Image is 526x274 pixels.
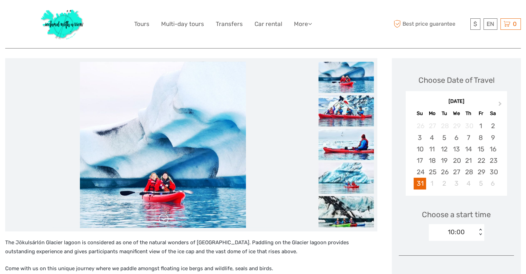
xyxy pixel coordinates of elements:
div: Choose Thursday, May 7th, 2026 [462,132,474,143]
div: Choose Monday, May 4th, 2026 [426,132,438,143]
div: Fr [474,109,487,118]
div: Choose Date of Travel [418,75,495,86]
div: month 2026-05 [408,120,505,189]
div: Not available Tuesday, April 28th, 2026 [438,120,450,132]
p: We're away right now. Please check back later! [10,12,78,18]
div: Choose Saturday, May 30th, 2026 [487,166,499,178]
div: Sa [487,109,499,118]
img: 1077-ca632067-b948-436b-9c7a-efe9894e108b_logo_big.jpg [37,5,88,43]
div: Choose Wednesday, May 6th, 2026 [450,132,462,143]
div: Tu [438,109,450,118]
div: Not available Monday, April 27th, 2026 [426,120,438,132]
img: fc3059185eda4231977b668c3d9ca64c_slider_thumbnail.jpeg [319,62,374,93]
div: Choose Wednesday, May 20th, 2026 [450,155,462,166]
div: We [450,109,462,118]
div: < > [478,229,483,236]
div: Choose Wednesday, May 27th, 2026 [450,166,462,178]
div: Not available Sunday, April 26th, 2026 [414,120,426,132]
a: Transfers [216,19,243,29]
div: Th [462,109,474,118]
p: Come with us on this unique journey where we paddle amongst floating ice bergs and wildlife, seal... [5,264,377,273]
div: Choose Monday, May 11th, 2026 [426,143,438,155]
div: Choose Sunday, May 24th, 2026 [414,166,426,178]
img: 5815a585902f43deae9b625ed985b0fd_slider_thumbnail.jpeg [319,196,374,227]
div: Choose Monday, May 18th, 2026 [426,155,438,166]
div: 10:00 [448,228,465,237]
div: EN [483,18,497,30]
img: a360a512bc984f54b8776b921ff75a36_slider_thumbnail.jpeg [319,129,374,160]
div: Choose Tuesday, May 12th, 2026 [438,143,450,155]
div: Choose Saturday, June 6th, 2026 [487,178,499,189]
img: 26323aea629d4741a8cf0a01972089c9_slider_thumbnail.jpeg [319,95,374,126]
div: Choose Saturday, May 16th, 2026 [487,143,499,155]
div: Choose Tuesday, May 5th, 2026 [438,132,450,143]
div: Choose Thursday, May 28th, 2026 [462,166,474,178]
div: Choose Tuesday, May 26th, 2026 [438,166,450,178]
div: Choose Friday, May 29th, 2026 [474,166,487,178]
span: Choose a start time [422,209,491,220]
div: Choose Saturday, May 23rd, 2026 [487,155,499,166]
div: Choose Tuesday, May 19th, 2026 [438,155,450,166]
div: Choose Friday, May 1st, 2026 [474,120,487,132]
div: Choose Thursday, May 21st, 2026 [462,155,474,166]
a: Multi-day tours [161,19,204,29]
div: Choose Monday, June 1st, 2026 [426,178,438,189]
button: Next Month [495,100,506,111]
span: 0 [512,20,518,27]
p: The Jökulsárlón Glacier lagoon is considered as one of the natural wonders of [GEOGRAPHIC_DATA]. ... [5,238,377,256]
div: Choose Thursday, May 14th, 2026 [462,143,474,155]
div: Not available Thursday, April 30th, 2026 [462,120,474,132]
span: $ [473,20,477,27]
div: Mo [426,109,438,118]
button: Open LiveChat chat widget [80,11,88,19]
div: Choose Friday, May 8th, 2026 [474,132,487,143]
div: Choose Thursday, June 4th, 2026 [462,178,474,189]
img: fc3059185eda4231977b668c3d9ca64c_main_slider.jpeg [80,62,246,228]
img: 78f7aca48ba0415eb29752fa2d7d9ee0_slider_thumbnail.jpeg [319,162,374,194]
div: Choose Friday, May 22nd, 2026 [474,155,487,166]
div: Choose Monday, May 25th, 2026 [426,166,438,178]
a: More [294,19,312,29]
div: Choose Sunday, May 3rd, 2026 [414,132,426,143]
div: Choose Friday, May 15th, 2026 [474,143,487,155]
span: Best price guarantee [392,18,469,30]
div: Choose Saturday, May 2nd, 2026 [487,120,499,132]
div: Su [414,109,426,118]
div: Choose Friday, June 5th, 2026 [474,178,487,189]
div: Choose Sunday, May 31st, 2026 [414,178,426,189]
div: Choose Saturday, May 9th, 2026 [487,132,499,143]
div: Choose Wednesday, June 3rd, 2026 [450,178,462,189]
a: Car rental [255,19,282,29]
div: [DATE] [406,98,507,105]
a: Tours [134,19,149,29]
div: Choose Tuesday, June 2nd, 2026 [438,178,450,189]
div: Choose Sunday, May 10th, 2026 [414,143,426,155]
div: Choose Wednesday, May 13th, 2026 [450,143,462,155]
div: Choose Sunday, May 17th, 2026 [414,155,426,166]
div: Not available Wednesday, April 29th, 2026 [450,120,462,132]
